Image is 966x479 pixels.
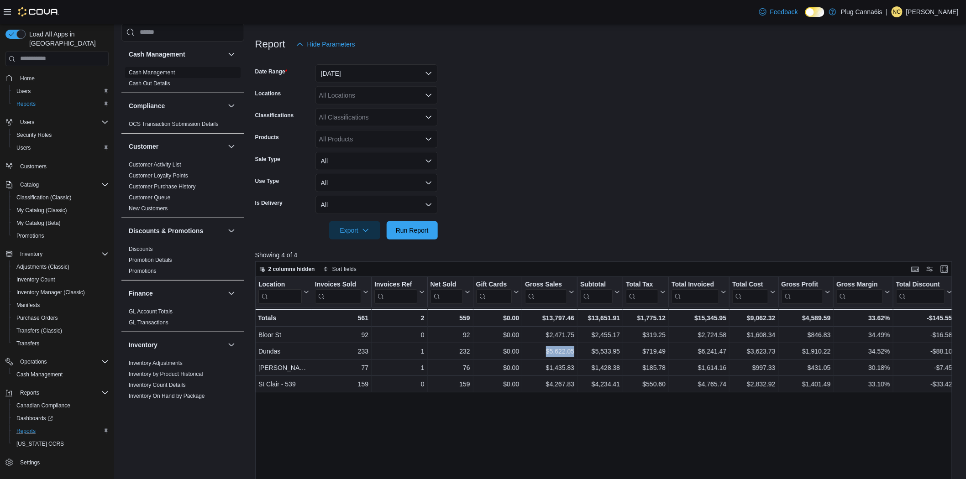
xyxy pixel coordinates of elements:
div: $4,589.59 [781,312,830,323]
p: Showing 4 of 4 [255,250,960,260]
div: -$16.58 [896,329,952,340]
h3: Cash Management [129,49,185,58]
div: $13,797.46 [525,312,574,323]
div: Gross Margin [836,280,882,289]
label: Products [255,134,279,141]
button: Gift Cards [476,280,519,303]
a: Inventory by Product Historical [129,370,203,377]
span: Inventory Count [13,274,109,285]
div: $846.83 [781,329,830,340]
div: Location [258,280,302,303]
div: Total Cost [732,280,768,289]
span: Export [335,221,375,239]
span: Cash Management [129,68,175,76]
button: Manifests [9,299,112,312]
div: Location [258,280,302,289]
div: 34.52% [836,346,890,357]
button: Total Invoiced [672,280,726,303]
span: My Catalog (Beta) [16,219,61,227]
label: Sale Type [255,156,280,163]
div: $431.05 [781,362,830,373]
span: Inventory [20,250,42,258]
a: Discounts [129,245,153,252]
button: Promotions [9,229,112,242]
a: Home [16,73,38,84]
div: $1,910.22 [781,346,830,357]
button: Customer [226,141,237,151]
span: Transfers (Classic) [13,325,109,336]
span: Inventory Count [16,276,55,283]
a: Inventory Manager (Classic) [13,287,89,298]
button: All [315,174,438,192]
button: Canadian Compliance [9,399,112,412]
button: Invoices Ref [374,280,424,303]
button: Inventory [2,248,112,260]
h3: Finance [129,288,153,297]
button: Gross Sales [525,280,574,303]
span: Operations [20,358,47,365]
div: Customer [121,159,244,217]
a: Canadian Compliance [13,400,74,411]
span: Discounts [129,245,153,252]
span: My Catalog (Classic) [16,207,67,214]
label: Use Type [255,177,279,185]
span: Operations [16,356,109,367]
span: OCS Transaction Submission Details [129,120,219,127]
div: $2,724.58 [672,329,726,340]
button: Inventory Count [9,273,112,286]
button: Home [2,72,112,85]
button: Finance [226,287,237,298]
a: Inventory Count Details [129,381,186,388]
button: Location [258,280,309,303]
span: Security Roles [16,131,52,139]
button: Invoices Sold [315,280,368,303]
span: Transfers [13,338,109,349]
a: Reports [13,426,39,437]
span: Settings [16,457,109,468]
h3: Inventory [129,340,157,349]
a: My Catalog (Beta) [13,218,64,229]
a: Customer Activity List [129,161,181,167]
div: Totals [258,312,309,323]
span: 2 columns hidden [268,266,315,273]
button: Customer [129,141,224,151]
button: Catalog [2,178,112,191]
input: Dark Mode [805,7,824,17]
div: Net Sold [430,280,462,303]
span: Washington CCRS [13,438,109,449]
span: Manifests [16,302,40,309]
span: Catalog [20,181,39,188]
a: Transfers (Classic) [13,325,66,336]
a: Manifests [13,300,43,311]
div: Gross Sales [525,280,567,303]
div: Invoices Sold [315,280,361,289]
label: Locations [255,90,281,97]
button: [DATE] [315,64,438,83]
button: Cash Management [9,368,112,381]
a: Security Roles [13,130,55,141]
a: GL Account Totals [129,308,173,314]
button: Discounts & Promotions [226,225,237,236]
button: Run Report [387,221,438,239]
a: Customers [16,161,50,172]
button: My Catalog (Beta) [9,217,112,229]
div: $0.00 [476,312,519,323]
span: Users [20,119,34,126]
a: Promotion Details [129,256,172,263]
span: GL Transactions [129,318,168,326]
a: Users [13,86,34,97]
div: $13,651.91 [580,312,620,323]
div: Total Invoiced [672,280,719,289]
button: Transfers [9,337,112,350]
div: Invoices Ref [374,280,417,289]
span: Feedback [770,7,798,16]
a: Cash Management [13,369,66,380]
div: $0.00 [476,346,519,357]
a: Inventory On Hand by Package [129,392,205,399]
span: Users [16,144,31,151]
button: Total Tax [626,280,666,303]
a: Purchase Orders [13,312,62,323]
a: Inventory Count [13,274,59,285]
button: Gross Profit [781,280,830,303]
button: Users [2,116,112,129]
